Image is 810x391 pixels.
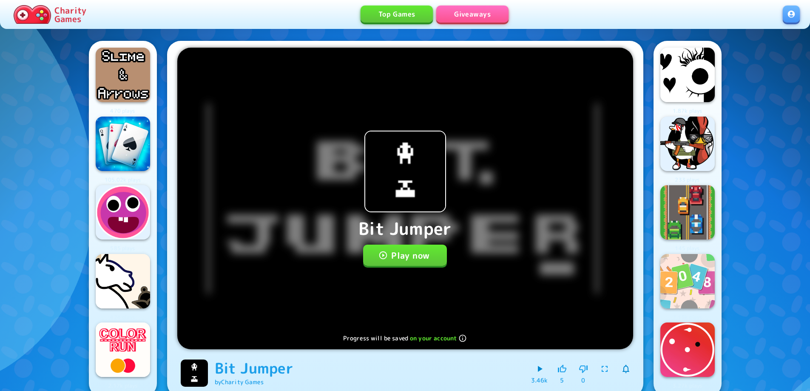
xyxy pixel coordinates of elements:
[96,382,150,390] p: 2.17k plays
[410,334,467,342] span: on your account
[660,48,715,102] img: Logo
[660,48,715,115] a: Logo1.87k plays
[96,185,150,253] a: Logo585 plays
[343,334,408,342] span: Progress will be saved
[96,254,150,322] a: Logo424 plays
[54,6,86,23] p: Charity Games
[96,323,150,390] a: Logo2.17k plays
[96,254,150,308] img: Logo
[361,6,433,23] a: Top Games
[96,323,150,377] img: Logo
[358,216,452,241] p: Bit Jumper
[96,176,150,184] p: 105.02k plays
[660,107,715,115] p: 1.87k plays
[181,360,208,387] img: Bit Jumper logo
[660,323,715,377] img: Logo
[660,323,715,390] a: Logo3.27k plays
[96,48,150,102] img: Logo
[660,117,715,171] img: Logo
[660,185,715,253] a: Logo145 plays
[560,376,564,385] p: 5
[660,254,715,322] a: Logo7.13k plays
[660,185,715,240] img: Logo
[96,185,150,240] img: Logo
[365,131,445,211] img: Bit Jumper icon
[581,376,585,385] p: 0
[660,245,715,253] p: 145 plays
[363,245,447,266] button: Play now
[215,378,264,386] a: byCharity Games
[660,254,715,308] img: Logo
[96,245,150,253] p: 585 plays
[96,48,150,115] a: Logo470 plays
[660,382,715,390] p: 3.27k plays
[96,117,150,171] img: Logo
[660,314,715,322] p: 7.13k plays
[96,117,150,184] a: Logo105.02k plays
[660,117,715,184] a: Logo233 plays
[531,376,548,385] p: 3.46k
[436,6,509,23] a: Giveaways
[10,3,90,26] a: Charity Games
[14,5,51,24] img: Charity.Games
[96,107,150,115] p: 470 plays
[96,314,150,322] p: 424 plays
[215,359,293,377] h6: Bit Jumper
[660,176,715,184] p: 233 plays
